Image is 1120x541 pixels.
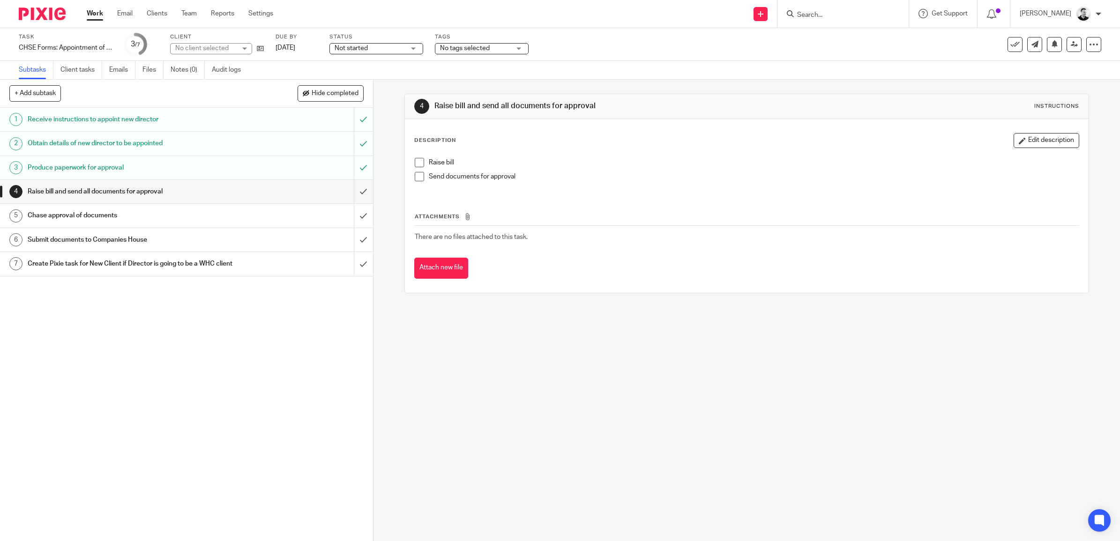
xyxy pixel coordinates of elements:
a: Clients [147,9,167,18]
a: Emails [109,61,135,79]
div: 1 [9,113,22,126]
a: Client tasks [60,61,102,79]
input: Search [796,11,881,20]
div: 3 [9,161,22,174]
h1: Produce paperwork for approval [28,161,239,175]
h1: Obtain details of new director to be appointed [28,136,239,150]
button: + Add subtask [9,85,61,101]
p: [PERSON_NAME] [1020,9,1071,18]
span: Attachments [415,214,460,219]
div: 4 [9,185,22,198]
button: Attach new file [414,258,468,279]
a: Audit logs [212,61,248,79]
h1: Chase approval of documents [28,208,239,222]
button: Edit description [1014,133,1079,148]
h1: Raise bill and send all documents for approval [434,101,767,111]
a: Settings [248,9,273,18]
div: 2 [9,137,22,150]
p: Description [414,137,456,144]
div: 7 [9,257,22,270]
div: 6 [9,233,22,246]
div: 3 [131,39,140,50]
a: Notes (0) [171,61,205,79]
h1: Create Pixie task for New Client if Director is going to be a WHC client [28,257,239,271]
label: Client [170,33,264,41]
small: /7 [135,42,140,47]
span: There are no files attached to this task. [415,234,528,240]
h1: Raise bill and send all documents for approval [28,185,239,199]
p: Raise bill [429,158,1079,167]
img: Dave_2025.jpg [1076,7,1091,22]
label: Task [19,33,112,41]
label: Due by [276,33,318,41]
a: Email [117,9,133,18]
div: CHSE Forms: Appointment of director (AP01) [19,43,112,52]
span: Hide completed [312,90,358,97]
label: Tags [435,33,529,41]
div: No client selected [175,44,236,53]
button: Hide completed [298,85,364,101]
p: Send documents for approval [429,172,1079,181]
div: 4 [414,99,429,114]
a: Subtasks [19,61,53,79]
a: Files [142,61,164,79]
a: Work [87,9,103,18]
span: Not started [335,45,368,52]
img: Pixie [19,7,66,20]
span: [DATE] [276,44,295,51]
a: Team [181,9,197,18]
a: Reports [211,9,234,18]
label: Status [329,33,423,41]
h1: Submit documents to Companies House [28,233,239,247]
div: Instructions [1034,103,1079,110]
span: Get Support [932,10,968,17]
div: 5 [9,209,22,222]
h1: Receive instructions to appoint new director [28,112,239,126]
span: No tags selected [440,45,490,52]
